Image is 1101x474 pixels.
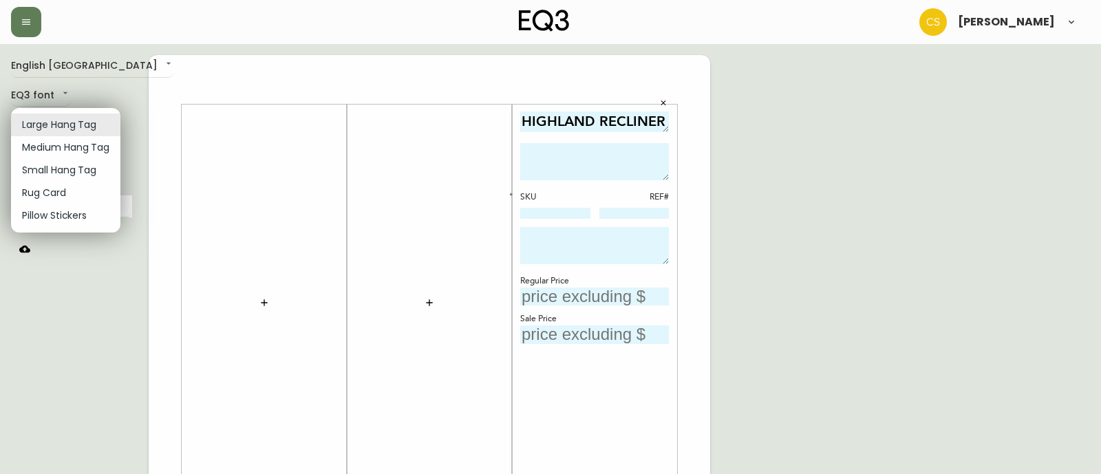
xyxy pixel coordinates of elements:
li: Rug Card [11,182,120,204]
li: Small Hang Tag [11,159,120,182]
input: price excluding $ [186,53,227,67]
li: Medium Hang Tag [11,136,120,159]
li: Large Hang Tag [11,114,120,136]
div: Now [112,67,186,80]
input: price excluding $ [186,67,227,80]
li: Pillow Stickers [11,204,120,227]
div: Was [112,53,186,67]
textarea: Red wine rack [29,52,105,103]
